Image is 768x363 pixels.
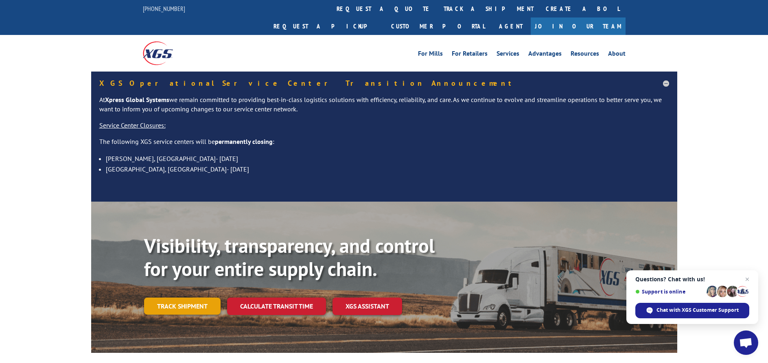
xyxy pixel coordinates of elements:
[531,17,626,35] a: Join Our Team
[497,50,519,59] a: Services
[144,298,221,315] a: Track shipment
[267,17,385,35] a: Request a pickup
[227,298,326,315] a: Calculate transit time
[143,4,185,13] a: [PHONE_NUMBER]
[99,121,166,129] u: Service Center Closures:
[144,233,435,282] b: Visibility, transparency, and control for your entire supply chain.
[734,330,758,355] a: Open chat
[105,96,169,104] strong: Xpress Global Systems
[99,95,669,121] p: At we remain committed to providing best-in-class logistics solutions with efficiency, reliabilit...
[656,306,739,314] span: Chat with XGS Customer Support
[528,50,562,59] a: Advantages
[608,50,626,59] a: About
[635,303,749,318] span: Chat with XGS Customer Support
[106,164,669,174] li: [GEOGRAPHIC_DATA], [GEOGRAPHIC_DATA]- [DATE]
[385,17,491,35] a: Customer Portal
[215,137,273,146] strong: permanently closing
[491,17,531,35] a: Agent
[635,276,749,283] span: Questions? Chat with us!
[418,50,443,59] a: For Mills
[99,137,669,153] p: The following XGS service centers will be :
[99,80,669,87] h5: XGS Operational Service Center Transition Announcement
[635,289,704,295] span: Support is online
[333,298,402,315] a: XGS ASSISTANT
[452,50,488,59] a: For Retailers
[106,153,669,164] li: [PERSON_NAME], [GEOGRAPHIC_DATA]- [DATE]
[571,50,599,59] a: Resources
